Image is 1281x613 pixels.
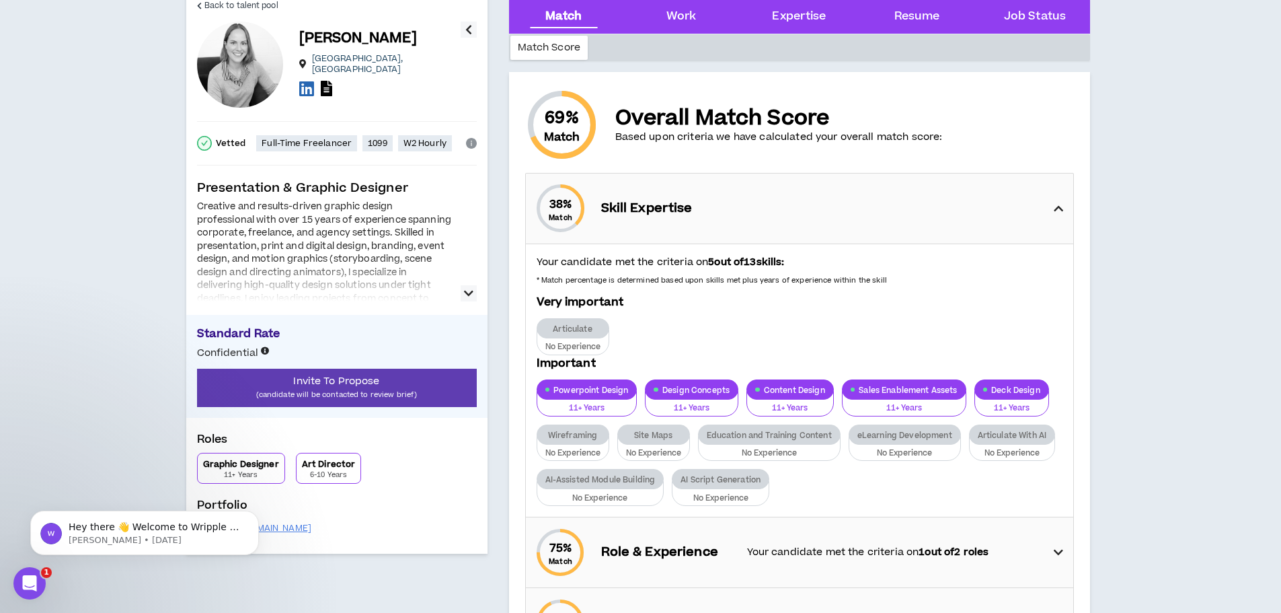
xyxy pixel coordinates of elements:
[299,29,418,48] p: [PERSON_NAME]
[1004,8,1066,26] div: Job Status
[545,8,582,26] div: Match
[216,138,246,149] p: Vetted
[403,138,447,149] p: W2 Hourly
[197,136,212,151] span: check-circle
[197,179,477,198] p: Presentation & Graphic Designer
[197,431,477,453] p: Roles
[197,346,270,361] p: Confidential
[919,545,988,559] strong: 1 out of 2 roles
[894,8,940,26] div: Resume
[615,106,943,131] p: Overall Match Score
[549,196,572,213] span: 38 %
[545,108,578,129] span: 69 %
[772,8,826,26] div: Expertise
[537,294,1062,310] p: Very important
[310,470,347,480] p: 6-10 Years
[197,201,453,424] div: Creative and results-driven graphic design professional with over 15 years of experience spanning...
[197,22,283,108] div: Barbara N.
[601,199,734,218] p: Skill Expertise
[10,482,279,577] iframe: Intercom notifications message
[302,459,356,470] p: Art Director
[197,497,477,519] p: Portfolio
[197,326,477,346] p: Standard Rate
[708,255,784,269] strong: 5 out of 13 skills:
[601,543,734,562] p: Role & Experience
[312,53,461,75] p: [GEOGRAPHIC_DATA] , [GEOGRAPHIC_DATA]
[537,255,1062,270] p: Your candidate met the criteria on
[537,355,1062,371] p: Important
[544,129,580,145] small: Match
[197,388,477,401] p: (candidate will be contacted to review brief)
[41,567,52,578] span: 1
[549,540,572,556] span: 75 %
[747,545,1041,560] p: Your candidate met the criteria on
[224,470,258,480] p: 11+ Years
[262,138,352,149] p: Full-Time Freelancer
[526,517,1073,587] div: 75%MatchRole & ExperienceYour candidate met the criteria on1out of2 roles
[666,8,697,26] div: Work
[293,374,379,388] span: Invite To Propose
[615,131,943,144] p: Based upon criteria we have calculated your overall match score:
[537,275,1062,286] p: * Match percentage is determined based upon skills met plus years of experience within the skill
[466,138,477,149] span: info-circle
[526,174,1073,244] div: 38%MatchSkill Expertise
[549,213,572,223] small: Match
[510,36,588,60] div: Match Score
[197,369,477,407] button: Invite To Propose(candidate will be contacted to review brief)
[368,138,387,149] p: 1099
[13,567,46,600] iframe: Intercom live chat
[203,459,279,470] p: Graphic Designer
[549,556,572,567] small: Match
